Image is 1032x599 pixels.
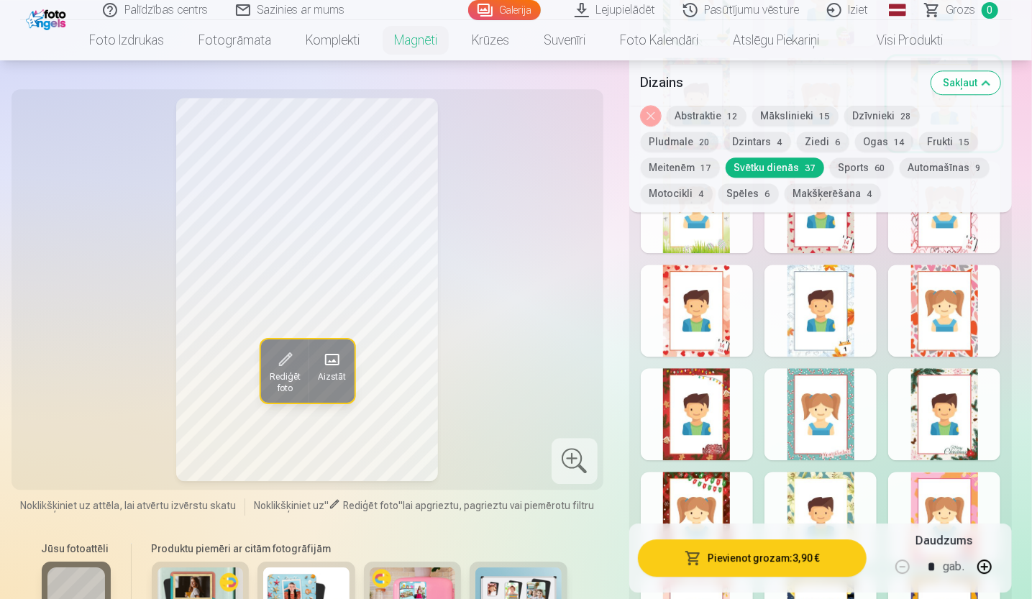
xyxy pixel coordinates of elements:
[403,500,594,511] span: lai apgrieztu, pagrieztu vai piemērotu filtru
[900,158,990,178] button: Automašīnas9
[820,112,830,122] span: 15
[976,164,981,174] span: 9
[728,112,738,122] span: 12
[42,541,111,556] h6: Jūsu fotoattēli
[797,132,849,152] button: Ziedi6
[901,112,911,122] span: 28
[919,132,978,152] button: Frukti15
[269,371,300,394] span: Rediģēt foto
[146,541,573,556] h6: Produktu piemēri ar citām fotogrāfijām
[867,190,872,200] span: 4
[982,2,998,19] span: 0
[343,500,398,511] span: Rediģēt foto
[836,20,960,60] a: Visi produkti
[875,164,885,174] span: 60
[181,20,288,60] a: Fotogrāmata
[724,132,791,152] button: Dzintars4
[398,500,403,511] span: "
[309,339,354,403] button: Aizstāt
[603,20,716,60] a: Foto kalendāri
[915,533,972,550] h5: Daudzums
[726,158,824,178] button: Svētku dienās37
[377,20,455,60] a: Magnēti
[855,132,913,152] button: Ogas14
[752,106,839,127] button: Mākslinieki15
[943,550,964,585] div: gab.
[931,72,1000,95] button: Sakļaut
[72,20,181,60] a: Foto izdrukas
[317,371,345,383] span: Aizstāt
[641,132,718,152] button: Pludmale20
[701,164,711,174] span: 17
[836,138,841,148] span: 6
[785,184,881,204] button: Makšķerēšana4
[777,138,782,148] span: 4
[700,138,710,148] span: 20
[324,500,329,511] span: "
[805,164,816,174] span: 37
[946,1,976,19] span: Grozs
[641,158,720,178] button: Meitenēm17
[20,498,236,513] span: Noklikšķiniet uz attēla, lai atvērtu izvērstu skatu
[641,73,921,93] h5: Dizains
[526,20,603,60] a: Suvenīri
[699,190,704,200] span: 4
[716,20,836,60] a: Atslēgu piekariņi
[830,158,894,178] button: Sports60
[641,184,713,204] button: Motocikli4
[26,6,70,30] img: /fa1
[260,339,309,403] button: Rediģēt foto
[455,20,526,60] a: Krūzes
[638,540,867,577] button: Pievienot grozam:3,90 €
[288,20,377,60] a: Komplekti
[895,138,905,148] span: 14
[254,500,324,511] span: Noklikšķiniet uz
[959,138,969,148] span: 15
[667,106,746,127] button: Abstraktie12
[844,106,920,127] button: Dzīvnieki28
[718,184,779,204] button: Spēles6
[765,190,770,200] span: 6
